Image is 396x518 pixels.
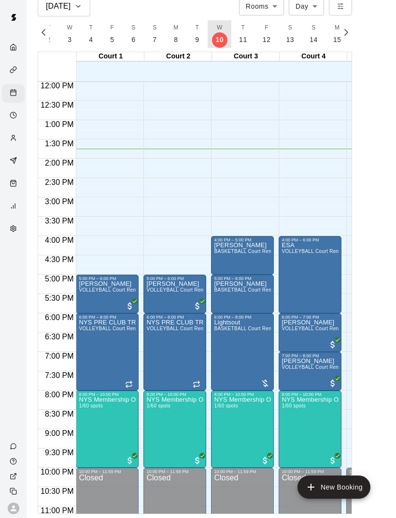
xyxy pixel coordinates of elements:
div: 8:00 PM – 10:00 PM [282,392,339,397]
div: 10:00 PM – 11:59 PM [79,469,136,474]
div: 5:00 PM – 6:00 PM: Jonah Duhaylungsod [143,275,206,313]
p: 12 [263,35,271,45]
p: 9 [195,35,199,45]
span: All customers have paid [125,301,135,311]
div: 6:00 PM – 8:00 PM [214,315,271,320]
div: 5:00 PM – 6:00 PM [214,276,271,281]
span: 10:30 PM [38,487,76,495]
span: W [67,23,73,33]
div: 6:00 PM – 8:00 PM [79,315,136,320]
button: T11 [231,20,255,48]
button: M8 [165,20,186,48]
div: 4:00 PM – 6:00 PM [282,238,339,242]
a: View public page [2,469,27,484]
span: 5:30 PM [42,294,76,302]
span: 3:30 PM [42,217,76,225]
div: 8:00 PM – 10:00 PM: NYS Membership Open Gym / Drop-Ins [279,391,341,468]
button: W3 [59,20,80,48]
div: 5:00 PM – 6:00 PM [146,276,203,281]
div: 6:00 PM – 7:00 PM [282,315,339,320]
span: 1/60 spots filled [79,403,102,408]
span: 8:30 PM [42,410,76,418]
span: T [89,23,93,33]
span: All customers have paid [193,456,202,465]
span: 1/60 spots filled [146,403,170,408]
span: VOLLEYBALL Court Rental (Everyday After 3 pm and All Day Weekends) [146,287,314,293]
div: 8:00 PM – 10:00 PM [146,392,203,397]
span: 4:30 PM [42,255,76,264]
span: T [196,23,199,33]
div: 6:00 PM – 8:00 PM: Lightsout [211,313,274,391]
span: 10:00 PM [38,468,76,476]
span: VOLLEYBALL Court Rental (Everyday After 3 pm and All Day Weekends) [79,326,246,331]
div: 10:00 PM – 11:59 PM [146,469,203,474]
span: 5:00 PM [42,275,76,283]
div: Court 4 [280,52,347,61]
p: 10 [215,35,224,45]
p: 8 [174,35,178,45]
span: All customers have paid [328,340,338,350]
span: All customers have paid [260,456,270,465]
span: M [173,23,178,33]
a: Visit help center [2,454,27,469]
button: F5 [101,20,123,48]
span: 12:30 PM [38,101,76,109]
span: 6:00 PM [42,313,76,322]
span: F [265,23,269,33]
div: 10:00 PM – 11:59 PM [214,469,271,474]
span: 12:00 PM [38,82,76,90]
p: 3 [68,35,71,45]
div: 4:00 PM – 5:00 PM: Tiana Vance [211,236,274,275]
p: 5 [110,35,114,45]
div: 4:00 PM – 6:00 PM: ESA [279,236,341,313]
div: 6:00 PM – 8:00 PM: NYS PRE CLUB TRY OUT CLINIC [143,313,206,391]
span: 8:00 PM [42,391,76,399]
img: Swift logo [4,8,23,27]
div: 6:00 PM – 8:00 PM [146,315,203,320]
span: BASKETBALL Court Rental (Everyday After 3 pm and All Day Weekends) [214,287,382,293]
span: Recurring event [193,380,200,388]
p: 11 [239,35,247,45]
button: S14 [302,20,325,48]
span: 6:30 PM [42,333,76,341]
div: 8:00 PM – 10:00 PM: NYS Membership Open Gym / Drop-Ins [76,391,139,468]
span: Recurring event [125,380,133,388]
span: BASKETBALL Court Rental (Everyday After 3 pm and All Day Weekends) [214,249,382,254]
div: 5:00 PM – 6:00 PM: Dennis [211,275,274,313]
span: VOLLEYBALL Court Rental (Everyday After 3 pm and All Day Weekends) [79,287,246,293]
div: 5:00 PM – 6:00 PM [79,276,136,281]
span: 7:00 PM [42,352,76,360]
span: 1/60 spots filled [282,403,305,408]
span: 1:00 PM [42,120,76,128]
div: Court 2 [144,52,212,61]
button: S7 [144,20,165,48]
span: 9:00 PM [42,429,76,437]
div: 7:00 PM – 8:00 PM [282,353,339,358]
div: 8:00 PM – 10:00 PM: NYS Membership Open Gym / Drop-Ins [143,391,206,468]
div: Copy public page link [2,484,27,499]
div: 10:00 PM – 11:59 PM [282,469,339,474]
button: S6 [123,20,144,48]
p: 15 [333,35,341,45]
div: 5:00 PM – 6:00 PM: Jayla Lam [76,275,139,313]
span: BASKETBALL Court Rental (Everyday After 3 pm and All Day Weekends) [214,326,382,331]
p: 4 [89,35,93,45]
span: T [241,23,245,33]
div: 8:00 PM – 10:00 PM [214,392,271,397]
p: 14 [310,35,318,45]
div: 6:00 PM – 8:00 PM: NYS PRE CLUB TRY OUT CLINIC [76,313,139,391]
a: Contact Us [2,439,27,454]
p: 6 [131,35,135,45]
button: T9 [186,20,208,48]
span: VOLLEYBALL Court Rental (Everyday After 3 pm and All Day Weekends) [146,326,314,331]
span: 2:00 PM [42,159,76,167]
span: S [153,23,156,33]
span: 3:00 PM [42,197,76,206]
span: 9:30 PM [42,448,76,457]
p: 13 [286,35,295,45]
button: add [297,476,370,499]
span: S [311,23,315,33]
span: 1/60 spots filled [214,403,238,408]
button: S13 [279,20,302,48]
span: All customers have paid [328,456,338,465]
